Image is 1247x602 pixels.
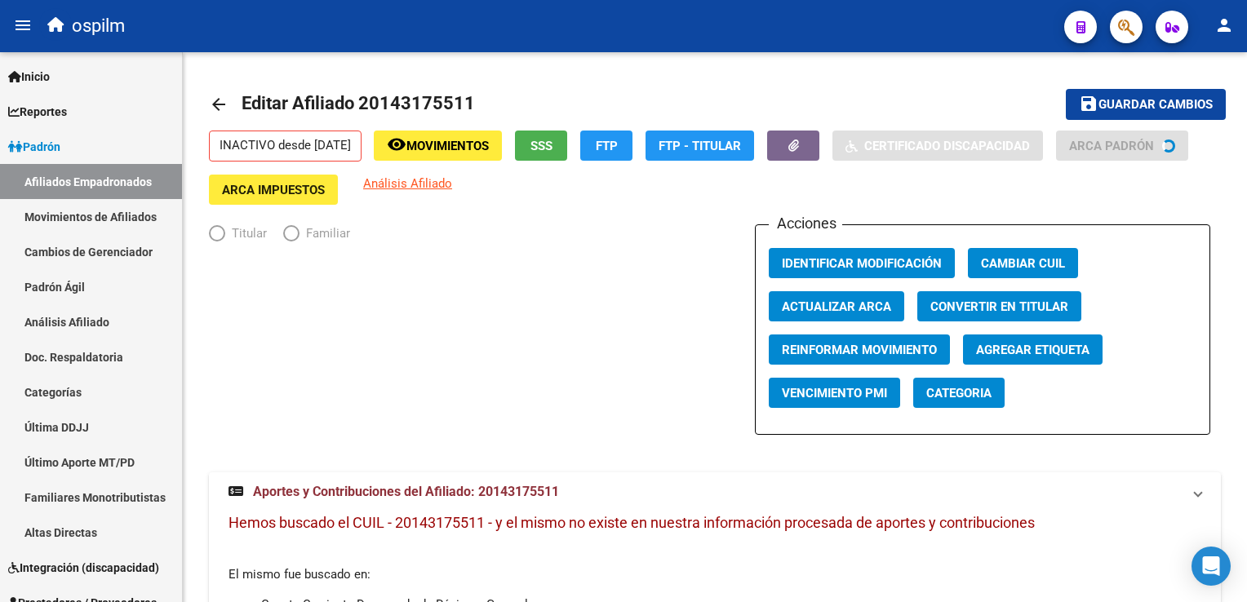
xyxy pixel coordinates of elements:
span: ospilm [72,8,125,44]
span: Reportes [8,103,67,121]
h3: Acciones [769,212,842,235]
span: FTP - Titular [659,139,741,153]
button: Reinformar Movimiento [769,334,950,365]
span: Familiar [300,224,350,242]
span: Inicio [8,68,50,86]
button: Identificar Modificación [769,248,955,278]
span: Movimientos [406,139,489,153]
button: Categoria [913,378,1005,408]
mat-icon: save [1079,94,1098,113]
button: ARCA Impuestos [209,175,338,205]
button: Convertir en Titular [917,291,1081,321]
p: INACTIVO desde [DATE] [209,131,362,162]
mat-icon: menu [13,15,33,35]
span: Hemos buscado el CUIL - 20143175511 - y el mismo no existe en nuestra información procesada de ap... [229,514,1035,531]
mat-expansion-panel-header: Aportes y Contribuciones del Afiliado: 20143175511 [209,472,1221,511]
span: Actualizar ARCA [782,299,891,314]
button: Guardar cambios [1066,89,1226,119]
div: Open Intercom Messenger [1192,547,1231,586]
button: Vencimiento PMI [769,378,900,408]
button: Certificado Discapacidad [832,131,1043,161]
button: Movimientos [374,131,502,161]
span: Categoria [926,386,992,401]
button: Actualizar ARCA [769,291,904,321]
span: Reinformar Movimiento [782,343,937,357]
span: Padrón [8,138,60,156]
button: FTP [580,131,632,161]
mat-radio-group: Elija una opción [209,229,366,244]
span: Aportes y Contribuciones del Afiliado: 20143175511 [253,484,559,499]
mat-icon: person [1214,15,1234,35]
mat-icon: remove_red_eye [387,135,406,154]
span: Integración (discapacidad) [8,559,159,577]
span: Editar Afiliado 20143175511 [242,93,475,113]
span: ARCA Impuestos [222,183,325,197]
span: Agregar Etiqueta [976,343,1089,357]
span: Análisis Afiliado [363,176,452,191]
span: Vencimiento PMI [782,386,887,401]
span: Certificado Discapacidad [864,139,1030,153]
span: FTP [596,139,618,153]
span: SSS [530,139,552,153]
button: FTP - Titular [646,131,754,161]
span: Cambiar CUIL [981,256,1065,271]
button: Cambiar CUIL [968,248,1078,278]
button: SSS [515,131,567,161]
button: ARCA Padrón [1056,131,1188,161]
button: Agregar Etiqueta [963,334,1103,365]
span: ARCA Padrón [1069,139,1154,153]
span: Titular [225,224,267,242]
span: Identificar Modificación [782,256,942,271]
mat-icon: arrow_back [209,95,229,114]
span: Guardar cambios [1098,98,1213,113]
span: Convertir en Titular [930,299,1068,314]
